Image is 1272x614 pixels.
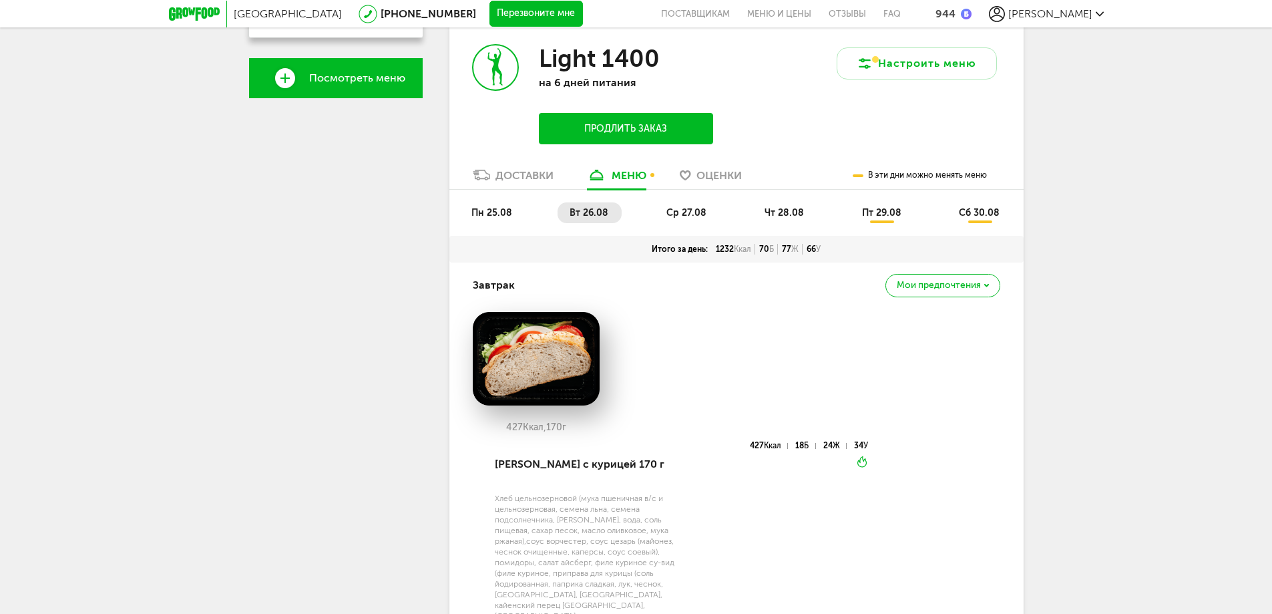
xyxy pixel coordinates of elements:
div: 427 170 [473,422,600,433]
a: Доставки [466,168,560,189]
h3: Light 1400 [539,44,660,73]
div: меню [612,169,646,182]
span: пн 25.08 [471,207,512,218]
button: Продлить заказ [539,113,712,144]
p: на 6 дней питания [539,76,712,89]
div: [PERSON_NAME] с курицей 170 г [495,442,680,487]
span: Ж [833,441,840,450]
span: У [816,245,821,254]
span: Б [769,245,774,254]
img: bonus_b.cdccf46.png [961,9,972,19]
a: Посмотреть меню [249,58,423,98]
div: В эти дни можно менять меню [853,162,987,189]
div: 77 [778,244,803,255]
span: Ккал [764,441,781,450]
img: big_4ElMtXLQ7AAiknNt.png [473,312,600,406]
button: Настроить меню [837,47,997,80]
span: Мои предпочтения [897,281,981,290]
div: 34 [854,443,868,449]
a: [PHONE_NUMBER] [381,7,476,20]
div: 70 [755,244,778,255]
div: 66 [803,244,825,255]
a: меню [580,168,653,189]
div: Итого за день: [648,244,712,255]
span: [PERSON_NAME] [1008,7,1092,20]
a: Оценки [673,168,749,189]
span: Посмотреть меню [309,72,405,84]
div: 944 [935,7,956,20]
button: Перезвоните мне [489,1,583,27]
span: чт 28.08 [765,207,804,218]
div: 24 [823,443,847,449]
span: вт 26.08 [570,207,608,218]
span: пт 29.08 [862,207,901,218]
span: Ж [791,245,799,254]
span: ср 27.08 [666,207,706,218]
h4: Завтрак [473,273,515,298]
span: Б [804,441,809,450]
span: Ккал, [523,422,546,433]
span: сб 30.08 [959,207,1000,218]
div: Доставки [495,169,554,182]
span: Оценки [696,169,742,182]
span: [GEOGRAPHIC_DATA] [234,7,342,20]
div: 1232 [712,244,755,255]
span: г [562,422,566,433]
div: 18 [795,443,815,449]
div: 427 [750,443,788,449]
span: Ккал [734,245,751,254]
span: У [863,441,868,450]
